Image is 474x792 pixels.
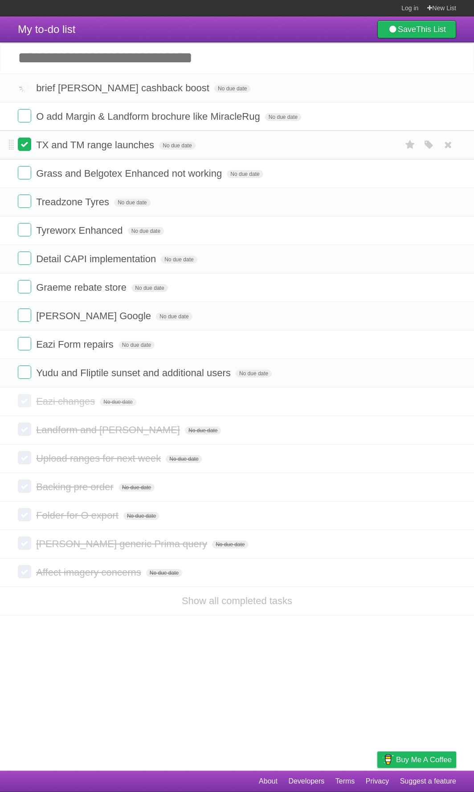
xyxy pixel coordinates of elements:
[18,280,31,293] label: Done
[118,483,155,491] span: No due date
[156,313,192,321] span: No due date
[18,394,31,407] label: Done
[146,569,182,577] span: No due date
[36,253,158,264] span: Detail CAPI implementation
[36,424,182,435] span: Landform and [PERSON_NAME]
[265,113,301,121] span: No due date
[382,752,394,767] img: Buy me a coffee
[100,398,136,406] span: No due date
[335,773,355,790] a: Terms
[377,751,456,768] a: Buy me a coffee
[123,512,159,520] span: No due date
[396,752,452,768] span: Buy me a coffee
[227,170,263,178] span: No due date
[18,81,31,94] label: Done
[36,510,121,521] span: Folder for O export
[131,284,168,292] span: No due date
[36,111,262,122] span: O add Margin & Landform brochure like MiracleRug
[36,168,224,179] span: Grass and Belgotex Enhanced not working
[118,341,155,349] span: No due date
[402,138,419,152] label: Star task
[36,196,111,207] span: Treadzone Tyres
[18,565,31,578] label: Done
[36,453,163,464] span: Upload ranges for next week
[18,451,31,464] label: Done
[18,23,75,35] span: My to-do list
[114,199,150,207] span: No due date
[18,366,31,379] label: Done
[18,479,31,493] label: Done
[159,142,195,150] span: No due date
[36,310,153,321] span: [PERSON_NAME] Google
[18,508,31,521] label: Done
[18,337,31,350] label: Done
[36,139,156,150] span: TX and TM range launches
[18,536,31,550] label: Done
[18,422,31,436] label: Done
[18,109,31,122] label: Done
[259,773,278,790] a: About
[377,20,456,38] a: SaveThis List
[36,538,209,549] span: [PERSON_NAME] generic Prima query
[36,396,97,407] span: Eazi changes
[214,85,250,93] span: No due date
[18,166,31,179] label: Done
[36,225,125,236] span: Tyreworx Enhanced
[18,195,31,208] label: Done
[36,282,129,293] span: Graeme rebate store
[166,455,202,463] span: No due date
[18,138,31,151] label: Done
[236,370,272,378] span: No due date
[18,223,31,236] label: Done
[36,339,116,350] span: Eazi Form repairs
[18,252,31,265] label: Done
[182,595,292,606] a: Show all completed tasks
[36,82,212,93] span: brief [PERSON_NAME] cashback boost
[128,227,164,235] span: No due date
[288,773,324,790] a: Developers
[366,773,389,790] a: Privacy
[36,481,116,492] span: Backing pre order
[36,367,233,378] span: Yudu and Fliptile sunset and additional users
[36,567,143,578] span: Affect imagery concerns
[400,773,456,790] a: Suggest a feature
[416,25,446,34] b: This List
[185,426,221,435] span: No due date
[18,309,31,322] label: Done
[212,540,248,548] span: No due date
[161,256,197,264] span: No due date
